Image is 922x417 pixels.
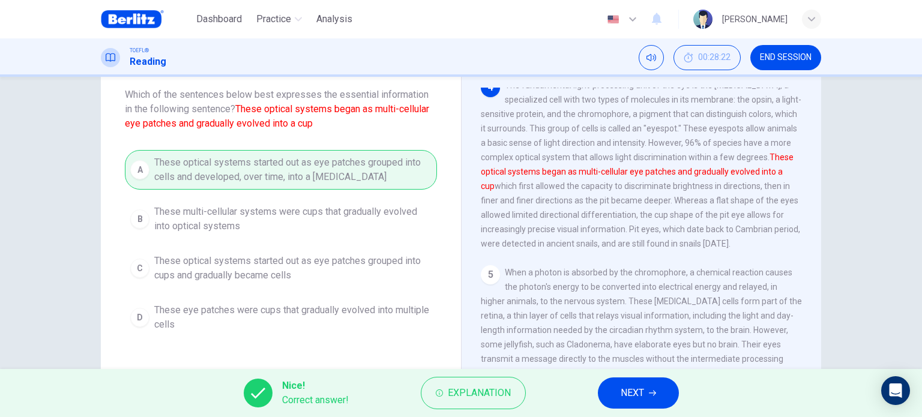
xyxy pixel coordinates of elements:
div: 5 [481,265,500,284]
span: Practice [256,12,291,26]
span: END SESSION [760,53,812,62]
span: When a photon is absorbed by the chromophore, a chemical reaction causes the photon's energy to b... [481,268,802,378]
span: TOEFL® [130,46,149,55]
span: Analysis [316,12,352,26]
div: Mute [639,45,664,70]
img: Profile picture [693,10,713,29]
div: Hide [673,45,741,70]
h1: Reading [130,55,166,69]
button: Practice [252,8,307,30]
button: END SESSION [750,45,821,70]
span: Dashboard [196,12,242,26]
button: Explanation [421,377,526,409]
div: Open Intercom Messenger [881,376,910,405]
div: [PERSON_NAME] [722,12,788,26]
span: Explanation [448,385,511,401]
button: NEXT [598,377,679,409]
button: 00:28:22 [673,45,741,70]
font: These optical systems began as multi-cellular eye patches and gradually evolved into a cup [481,152,794,191]
button: Analysis [312,8,357,30]
button: Dashboard [191,8,247,30]
div: 4 [481,78,500,97]
span: 00:28:22 [698,53,731,62]
font: These optical systems began as multi-cellular eye patches and gradually evolved into a cup [125,103,429,129]
span: NEXT [621,385,644,401]
img: en [606,15,621,24]
img: Berlitz Brasil logo [101,7,164,31]
span: Which of the sentences below best expresses the essential information in the following sentence? [125,88,437,131]
a: Berlitz Brasil logo [101,7,191,31]
span: Correct answer! [282,393,349,407]
span: Nice! [282,379,349,393]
